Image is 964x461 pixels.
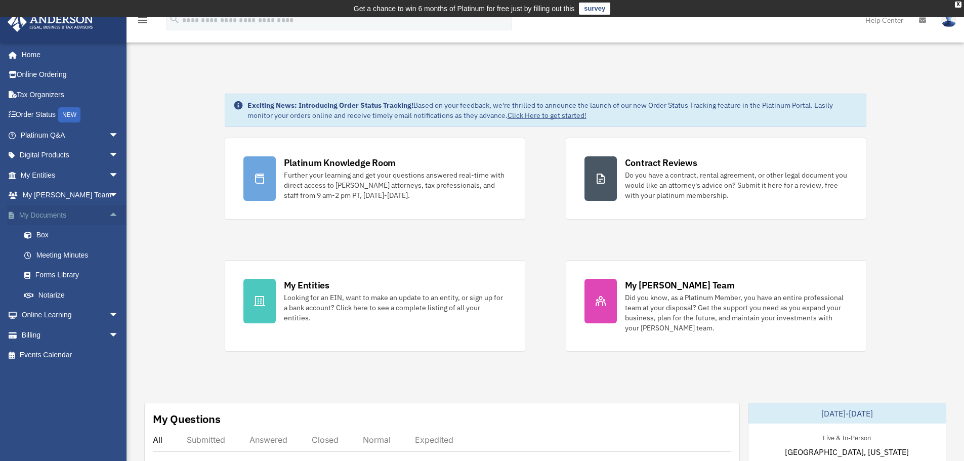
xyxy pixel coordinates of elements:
[109,205,129,226] span: arrow_drop_up
[748,403,946,424] div: [DATE]-[DATE]
[7,145,134,165] a: Digital Productsarrow_drop_down
[579,3,610,15] a: survey
[284,170,507,200] div: Further your learning and get your questions answered real-time with direct access to [PERSON_NAM...
[109,325,129,346] span: arrow_drop_down
[363,435,391,445] div: Normal
[284,292,507,323] div: Looking for an EIN, want to make an update to an entity, or sign up for a bank account? Click her...
[14,225,134,245] a: Box
[625,156,697,169] div: Contract Reviews
[58,107,80,122] div: NEW
[169,14,180,25] i: search
[508,111,586,120] a: Click Here to get started!
[7,185,134,205] a: My [PERSON_NAME] Teamarrow_drop_down
[225,138,525,220] a: Platinum Knowledge Room Further your learning and get your questions answered real-time with dire...
[14,265,134,285] a: Forms Library
[5,12,96,32] img: Anderson Advisors Platinum Portal
[566,260,866,352] a: My [PERSON_NAME] Team Did you know, as a Platinum Member, you have an entire professional team at...
[7,325,134,345] a: Billingarrow_drop_down
[247,100,858,120] div: Based on your feedback, we're thrilled to announce the launch of our new Order Status Tracking fe...
[109,165,129,186] span: arrow_drop_down
[109,305,129,326] span: arrow_drop_down
[109,185,129,206] span: arrow_drop_down
[7,85,134,105] a: Tax Organizers
[109,145,129,166] span: arrow_drop_down
[312,435,339,445] div: Closed
[625,279,735,291] div: My [PERSON_NAME] Team
[7,305,134,325] a: Online Learningarrow_drop_down
[7,345,134,365] a: Events Calendar
[955,2,961,8] div: close
[7,165,134,185] a: My Entitiesarrow_drop_down
[14,285,134,305] a: Notarize
[815,432,879,442] div: Live & In-Person
[14,245,134,265] a: Meeting Minutes
[284,156,396,169] div: Platinum Knowledge Room
[7,105,134,125] a: Order StatusNEW
[941,13,956,27] img: User Pic
[153,411,221,427] div: My Questions
[354,3,575,15] div: Get a chance to win 6 months of Platinum for free just by filling out this
[249,435,287,445] div: Answered
[137,18,149,26] a: menu
[415,435,453,445] div: Expedited
[284,279,329,291] div: My Entities
[247,101,413,110] strong: Exciting News: Introducing Order Status Tracking!
[137,14,149,26] i: menu
[153,435,162,445] div: All
[785,446,909,458] span: [GEOGRAPHIC_DATA], [US_STATE]
[566,138,866,220] a: Contract Reviews Do you have a contract, rental agreement, or other legal document you would like...
[225,260,525,352] a: My Entities Looking for an EIN, want to make an update to an entity, or sign up for a bank accoun...
[7,65,134,85] a: Online Ordering
[625,292,848,333] div: Did you know, as a Platinum Member, you have an entire professional team at your disposal? Get th...
[109,125,129,146] span: arrow_drop_down
[7,125,134,145] a: Platinum Q&Aarrow_drop_down
[625,170,848,200] div: Do you have a contract, rental agreement, or other legal document you would like an attorney's ad...
[7,45,129,65] a: Home
[187,435,225,445] div: Submitted
[7,205,134,225] a: My Documentsarrow_drop_up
